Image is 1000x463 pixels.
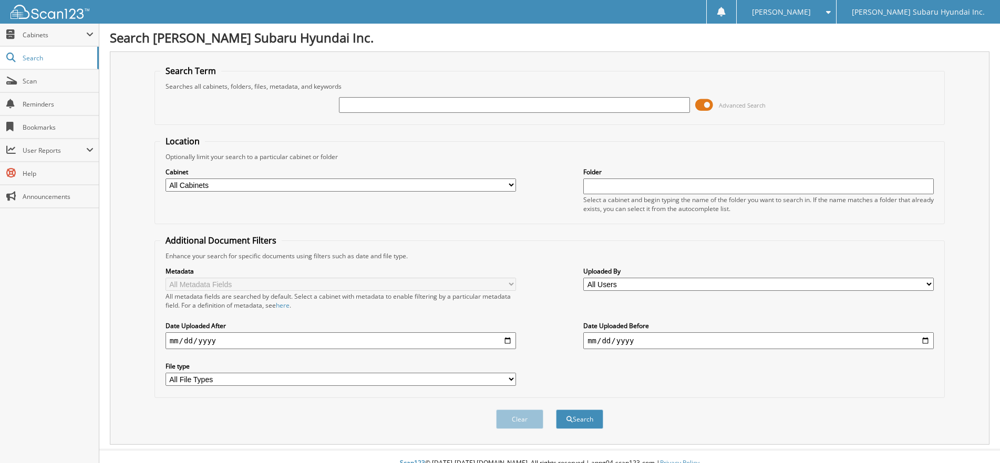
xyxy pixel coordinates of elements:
label: Metadata [166,267,516,276]
label: Folder [583,167,934,176]
a: here [276,301,290,310]
label: File type [166,362,516,371]
span: Help [23,169,94,178]
legend: Additional Document Filters [160,235,282,246]
h1: Search [PERSON_NAME] Subaru Hyundai Inc. [110,29,989,46]
span: [PERSON_NAME] Subaru Hyundai Inc. [852,9,985,15]
span: Search [23,54,92,62]
span: Bookmarks [23,123,94,132]
label: Cabinet [166,167,516,176]
div: Optionally limit your search to a particular cabinet or folder [160,152,940,161]
label: Date Uploaded Before [583,321,934,330]
input: end [583,332,934,349]
label: Uploaded By [583,267,934,276]
span: User Reports [23,146,86,155]
img: scan123-logo-white.svg [11,5,89,19]
span: Scan [23,77,94,86]
input: start [166,332,516,349]
button: Search [556,409,603,429]
div: Select a cabinet and begin typing the name of the folder you want to search in. If the name match... [583,195,934,213]
button: Clear [496,409,543,429]
span: Advanced Search [719,101,766,109]
legend: Search Term [160,65,221,77]
legend: Location [160,135,205,147]
div: Searches all cabinets, folders, files, metadata, and keywords [160,82,940,91]
div: Enhance your search for specific documents using filters such as date and file type. [160,251,940,260]
span: Announcements [23,192,94,201]
span: Reminders [23,100,94,109]
span: [PERSON_NAME] [752,9,811,15]
span: Cabinets [23,30,86,39]
div: All metadata fields are searched by default. Select a cabinet with metadata to enable filtering b... [166,292,516,310]
iframe: Chat Widget [947,413,1000,463]
label: Date Uploaded After [166,321,516,330]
